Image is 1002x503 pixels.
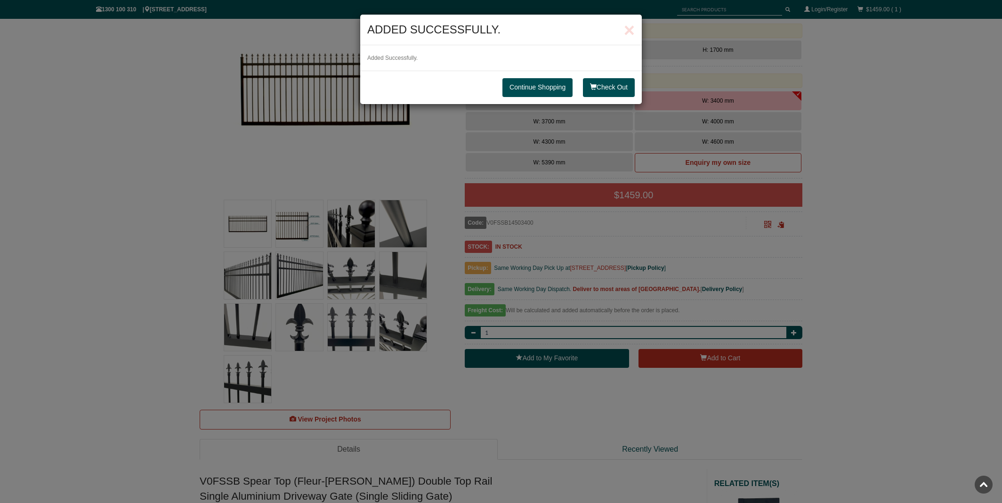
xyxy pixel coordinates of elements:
[360,45,642,71] div: Added Successfully.
[583,78,635,97] button: Check Out
[502,78,573,97] a: Close
[624,21,635,40] button: Close
[367,22,635,38] h4: Added successfully.
[814,251,1002,470] iframe: LiveChat chat widget
[624,20,635,41] span: ×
